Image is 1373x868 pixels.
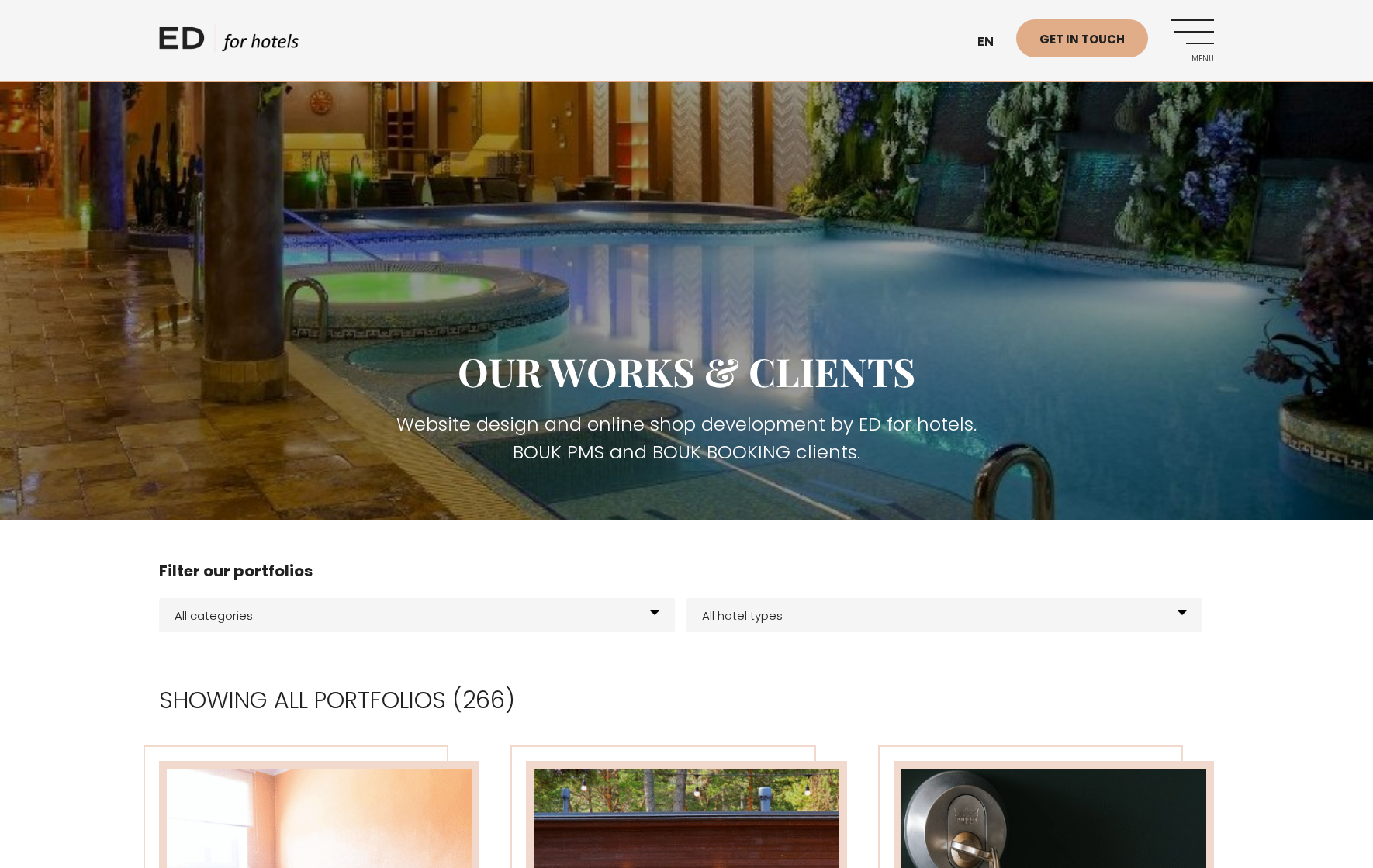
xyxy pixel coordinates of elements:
a: Get in touch [1016,19,1148,57]
span: Our works & clients [458,345,915,397]
h4: Filter our portfolios [159,559,1214,583]
a: en [970,23,1016,61]
a: Menu [1171,19,1214,62]
span: Menu [1171,54,1214,64]
h3: Website design and online shop development by ED for hotels. BOUK PMS and BOUK BOOKING clients. [159,410,1214,466]
h2: Showing all portfolios (266) [159,686,1214,714]
a: ED HOTELS [159,23,299,62]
